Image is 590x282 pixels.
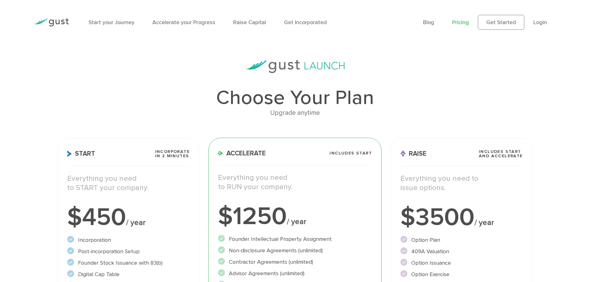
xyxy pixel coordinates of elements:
[218,151,223,156] img: Accelerate Icon
[58,108,532,118] div: Upgrade anytime
[67,174,190,193] p: Everything you need to START your company.
[400,270,523,279] li: Option Exercise
[284,19,327,26] a: Get Incorporated
[218,235,372,243] li: Founder Intellectual Property Assignment
[67,259,190,267] li: Founder Stock Issuance with 83(b)
[400,205,523,230] div: $3500
[67,247,190,256] li: Post-incorporation Setup
[218,150,266,157] span: Accelerate
[400,236,523,244] li: Option Plan
[218,173,372,192] p: Everything you need to RUN your company.
[400,150,406,157] img: Raise Icon
[218,204,372,229] div: $1250
[474,218,494,227] span: / year
[218,246,372,255] li: Non-disclosure Agreements (unlimited)
[67,150,72,157] img: Start Icon X2
[67,236,190,244] li: Incorporation
[479,150,523,158] span: Includes START and ACCELERATE
[423,19,434,26] a: Blog
[330,151,372,155] span: Includes START
[218,258,372,266] li: Contractor Agreements (unlimited)
[67,150,95,157] span: Start
[89,19,134,26] a: Start your Journey
[400,150,426,157] span: Raise
[152,19,215,26] a: Accelerate your Progress
[478,15,524,30] a: Get Started
[400,247,523,256] li: 409A Valuation
[58,88,532,108] h1: Choose Your Plan
[67,205,190,230] div: $450
[287,217,306,226] span: / year
[67,270,190,279] li: Digital Cap Table
[452,19,469,26] a: Pricing
[400,259,523,267] li: Option Issuance
[126,218,146,227] span: / year
[400,174,523,193] p: Everything you need to issue options.
[533,19,547,26] a: Login
[34,18,69,27] img: Gust Logo
[155,150,190,158] span: Incorporate in 2 Minutes
[233,19,266,26] a: Raise Capital
[218,269,372,278] li: Advisor Agreements (unlimited)
[246,60,345,73] img: gust-launch-logos.svg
